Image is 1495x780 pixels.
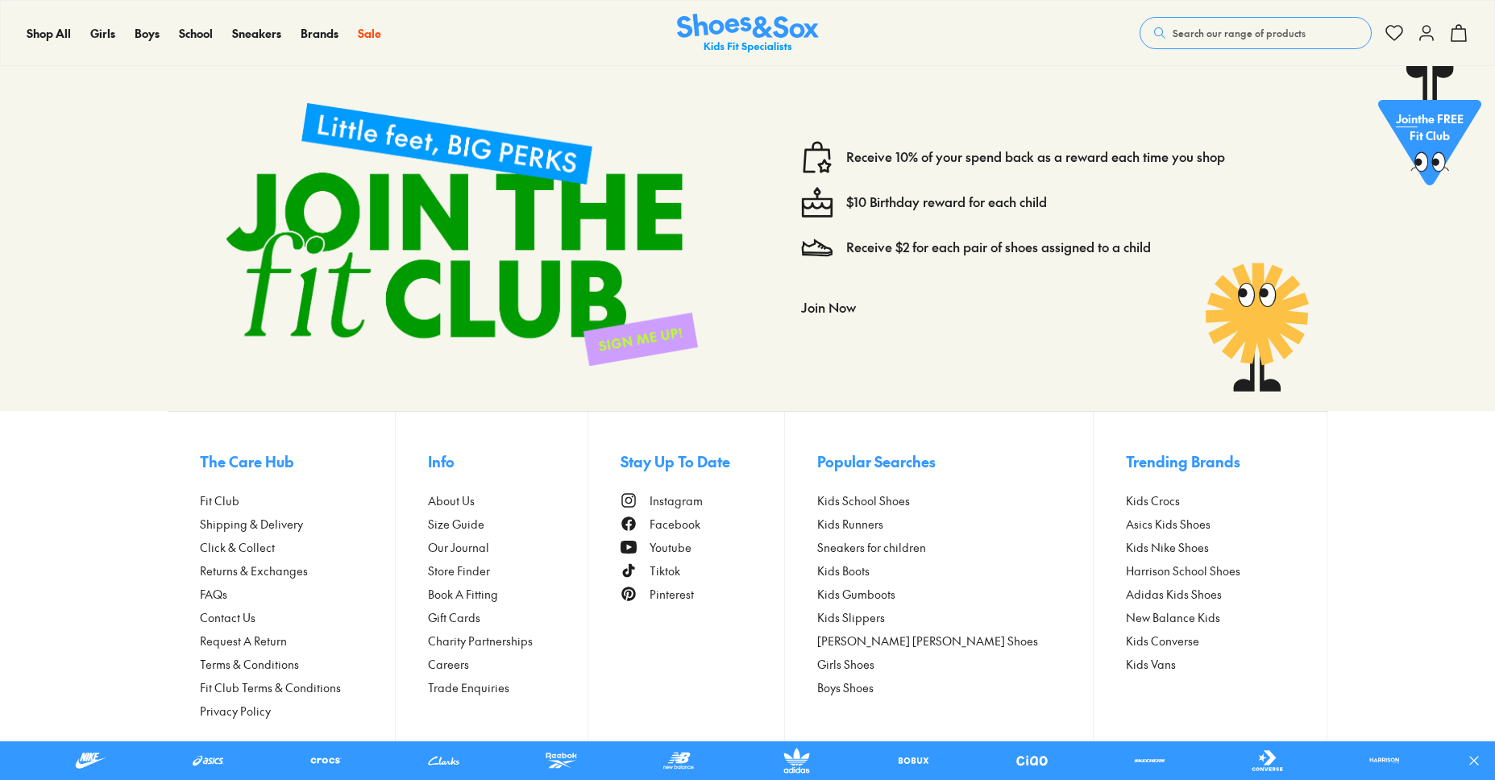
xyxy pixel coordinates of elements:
[817,633,1038,649] span: [PERSON_NAME] [PERSON_NAME] Shoes
[200,492,396,509] a: Fit Club
[621,492,785,509] a: Instagram
[677,14,819,53] img: SNS_Logo_Responsive.svg
[817,586,1093,603] a: Kids Gumboots
[817,562,870,579] span: Kids Boots
[428,609,588,626] a: Gift Cards
[817,586,895,603] span: Kids Gumboots
[301,25,338,42] a: Brands
[817,539,926,556] span: Sneakers for children
[200,562,308,579] span: Returns & Exchanges
[1126,516,1295,533] a: Asics Kids Shoes
[1126,516,1211,533] span: Asics Kids Shoes
[650,492,703,509] span: Instagram
[1140,17,1372,49] button: Search our range of products
[200,609,396,626] a: Contact Us
[621,516,785,533] a: Facebook
[428,562,490,579] span: Store Finder
[1126,633,1295,649] a: Kids Converse
[817,679,1093,696] a: Boys Shoes
[200,656,396,673] a: Terms & Conditions
[428,539,588,556] a: Our Journal
[817,539,1093,556] a: Sneakers for children
[1126,609,1295,626] a: New Balance Kids
[428,450,455,472] span: Info
[27,25,71,41] span: Shop All
[817,609,1093,626] a: Kids Slippers
[801,289,856,325] button: Join Now
[817,656,874,673] span: Girls Shoes
[200,586,396,603] a: FAQs
[801,186,833,218] img: cake--candle-birthday-event-special-sweet-cake-bake.svg
[179,25,213,41] span: School
[232,25,281,41] span: Sneakers
[135,25,160,42] a: Boys
[817,516,883,533] span: Kids Runners
[200,609,255,626] span: Contact Us
[846,148,1225,166] a: Receive 10% of your spend back as a reward each time you shop
[200,586,227,603] span: FAQs
[817,450,936,472] span: Popular Searches
[358,25,381,42] a: Sale
[817,562,1093,579] a: Kids Boots
[1126,539,1295,556] a: Kids Nike Shoes
[1126,609,1220,626] span: New Balance Kids
[358,25,381,41] span: Sale
[1126,492,1180,509] span: Kids Crocs
[817,444,1093,479] button: Popular Searches
[200,703,271,720] span: Privacy Policy
[1126,539,1209,556] span: Kids Nike Shoes
[200,703,396,720] a: Privacy Policy
[428,492,475,509] span: About Us
[428,539,489,556] span: Our Journal
[428,562,588,579] a: Store Finder
[428,492,588,509] a: About Us
[1126,562,1240,579] span: Harrison School Shoes
[621,444,785,479] button: Stay Up To Date
[1126,562,1295,579] a: Harrison School Shoes
[650,539,691,556] span: Youtube
[621,586,785,603] a: Pinterest
[200,444,396,479] button: The Care Hub
[650,562,680,579] span: Tiktok
[428,633,533,649] span: Charity Partnerships
[200,656,299,673] span: Terms & Conditions
[817,633,1093,649] a: [PERSON_NAME] [PERSON_NAME] Shoes
[428,444,588,479] button: Info
[428,516,484,533] span: Size Guide
[179,25,213,42] a: School
[428,633,588,649] a: Charity Partnerships
[817,656,1093,673] a: Girls Shoes
[650,516,700,533] span: Facebook
[1396,110,1418,127] span: Join
[428,609,480,626] span: Gift Cards
[232,25,281,42] a: Sneakers
[846,193,1047,211] a: $10 Birthday reward for each child
[200,633,287,649] span: Request A Return
[200,633,396,649] a: Request A Return
[200,562,396,579] a: Returns & Exchanges
[1378,97,1481,157] p: the FREE Fit Club
[817,492,1093,509] a: Kids School Shoes
[200,539,275,556] span: Click & Collect
[817,609,885,626] span: Kids Slippers
[801,231,833,263] img: Vector_3098.svg
[428,586,588,603] a: Book A Fitting
[1126,633,1199,649] span: Kids Converse
[1378,65,1481,194] a: Jointhe FREE Fit Club
[428,679,509,696] span: Trade Enquiries
[301,25,338,41] span: Brands
[650,586,694,603] span: Pinterest
[1126,492,1295,509] a: Kids Crocs
[621,450,730,472] span: Stay Up To Date
[200,516,303,533] span: Shipping & Delivery
[200,516,396,533] a: Shipping & Delivery
[621,539,785,556] a: Youtube
[1173,26,1306,40] span: Search our range of products
[801,141,833,173] img: vector1.svg
[428,516,588,533] a: Size Guide
[1126,444,1295,479] button: Trending Brands
[817,516,1093,533] a: Kids Runners
[1126,450,1240,472] span: Trending Brands
[200,77,725,392] img: sign-up-footer.png
[428,679,588,696] a: Trade Enquiries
